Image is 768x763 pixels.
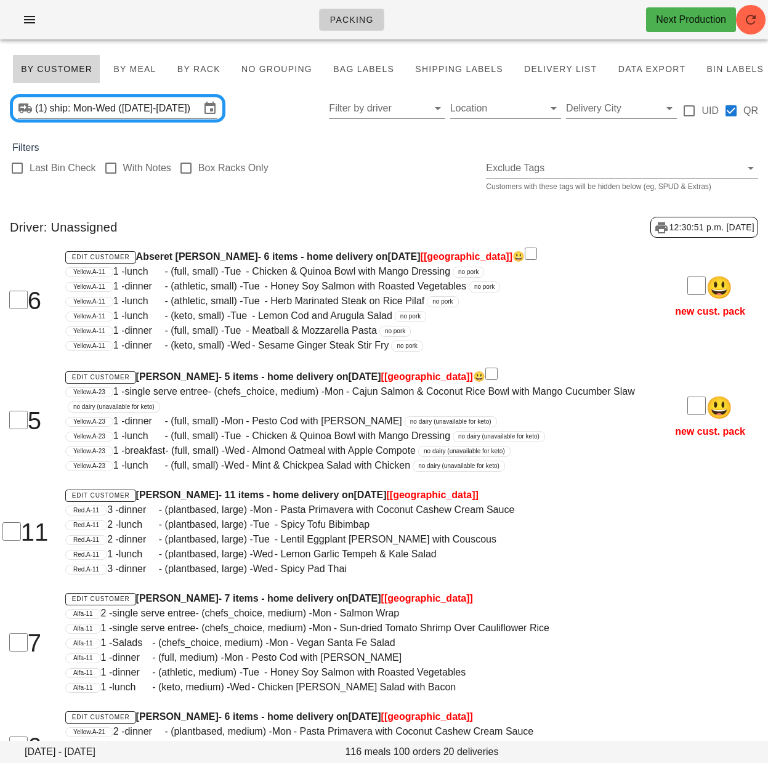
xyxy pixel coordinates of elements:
button: Shipping Labels [407,54,511,84]
span: Mon [253,503,275,517]
h4: [PERSON_NAME] - 6 items - home delivery on [65,709,637,724]
span: lunch [124,264,164,279]
span: Red.A-11 [73,565,99,574]
button: By Meal [105,54,164,84]
div: Filter by driver [329,99,445,118]
span: 1 - - (keto, medium) - - Chicken [PERSON_NAME] Salad with Bacon [101,682,456,692]
span: dinner [124,414,164,429]
span: Wed [253,547,275,562]
span: Bag Labels [333,64,394,74]
button: Data Export [610,54,694,84]
span: Packing [329,15,374,25]
span: [[GEOGRAPHIC_DATA]] [381,371,473,382]
span: Tue [243,665,264,680]
span: Tue [272,739,294,754]
label: With Notes [123,162,171,174]
span: 1 - - (full, small) - - Mint & Chickpea Salad with Chicken [113,460,410,470]
span: Tue [230,309,252,323]
span: [[GEOGRAPHIC_DATA]] [386,490,478,500]
span: Alfa-11 [73,624,93,633]
span: lunch [119,517,159,532]
div: 12:30:51 p.m. [DATE] [650,217,758,238]
span: Yellow.A-11 [73,342,105,350]
span: dinner [124,279,164,294]
span: Yellow.A-23 [73,447,105,456]
span: Wed [230,338,252,353]
span: lunch [112,680,152,695]
span: Alfa-11 [73,654,93,663]
span: Wed [224,458,246,473]
span: [DATE] [354,490,386,500]
h4: [PERSON_NAME] - 7 items - home delivery on [65,591,637,606]
span: Alfa-11 [73,639,93,648]
span: Yellow.A-23 [73,432,105,441]
button: By Customer [12,54,100,84]
span: 1 - - (full, small) - - Chicken & Quinoa Bowl with Mango Dressing [113,266,450,277]
span: Bin Labels [706,64,764,74]
span: [[GEOGRAPHIC_DATA]] [381,711,473,722]
span: Tue [253,532,275,547]
span: Yellow.A-23 [73,462,105,470]
a: Packing [319,9,384,31]
span: 1 - - (athletic, medium) - - Honey Soy Salmon with Roasted Vegetables [101,667,466,677]
span: dinner [119,532,159,547]
span: [DATE] [349,371,381,382]
a: Edit Customer [65,593,136,605]
span: Yellow.A-11 [73,297,105,306]
span: Red.A-11 [73,521,99,530]
button: By Rack [169,54,228,84]
span: 😃 [687,275,733,299]
span: dinner [124,323,164,338]
span: By Meal [113,64,156,74]
span: 1 - - (full, small) - - Meatball & Mozzarella Pasta [113,325,377,336]
span: Yellow.A-23 [73,388,105,397]
span: 1 - - (full, medium) - - Pesto Cod with [PERSON_NAME] [101,652,402,663]
span: dinner [112,665,152,680]
span: [[GEOGRAPHIC_DATA]] [381,593,473,604]
a: Edit Customer [65,251,136,264]
span: Red.A-11 [73,506,99,515]
span: 1 - - (athletic, small) - - Herb Marinated Steak on Rice Pilaf [113,296,424,306]
span: Mon [224,650,246,665]
span: Alfa-11 [73,684,93,692]
span: Edit Customer [71,714,130,721]
span: dinner [119,562,159,576]
h4: Abseret [PERSON_NAME] - 6 items - home delivery on [65,248,637,264]
span: Edit Customer [71,492,130,499]
span: Yellow.A-21 [73,728,105,737]
label: QR [743,105,758,117]
span: 2 - - (plantbased, large) - - Spicy Tofu Bibimbap [107,519,370,530]
p: new cust. pack [652,272,768,319]
span: Tue [243,279,265,294]
span: Mon [269,636,291,650]
span: 1 - - (chefs_choice, medium) - - Cajun Salmon & Coconut Rice Bowl with Mango Cucumber Slaw [113,386,635,397]
p: new cust. pack [652,392,768,439]
h4: [PERSON_NAME] - 11 items - home delivery on [65,488,637,503]
span: 1 - - (full, small) - - Chicken & Quinoa Bowl with Mango Dressing [113,430,450,441]
span: Wed [225,443,246,458]
button: No grouping [233,54,320,84]
div: Next Production [656,12,726,27]
span: lunch [119,547,159,562]
span: [DATE] [349,711,381,722]
span: Alfa-11 [73,669,93,677]
span: Wed [253,562,275,576]
span: [DATE] [388,251,421,262]
span: lunch [124,458,164,473]
span: 😃 [473,371,498,382]
div: Exclude Tags [486,158,758,178]
span: Tue [224,429,246,443]
button: Delivery List [516,54,605,84]
span: Tue [243,294,265,309]
span: Tue [253,517,275,532]
span: [DATE] [349,593,381,604]
span: lunch [124,294,164,309]
span: Alfa-11 [73,610,93,618]
a: Edit Customer [65,371,136,384]
span: Mon [312,606,334,621]
span: breakfast [124,443,165,458]
span: single serve entree [112,606,195,621]
span: 1 - - (chefs_choice, medium) - - Vegan Santa Fe Salad [101,637,395,648]
span: 3 - - (plantbased, large) - - Spicy Pad Thai [107,563,347,574]
span: 2 - - (plantbased, large) - - Lentil Eggplant [PERSON_NAME] with Couscous [107,534,496,544]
